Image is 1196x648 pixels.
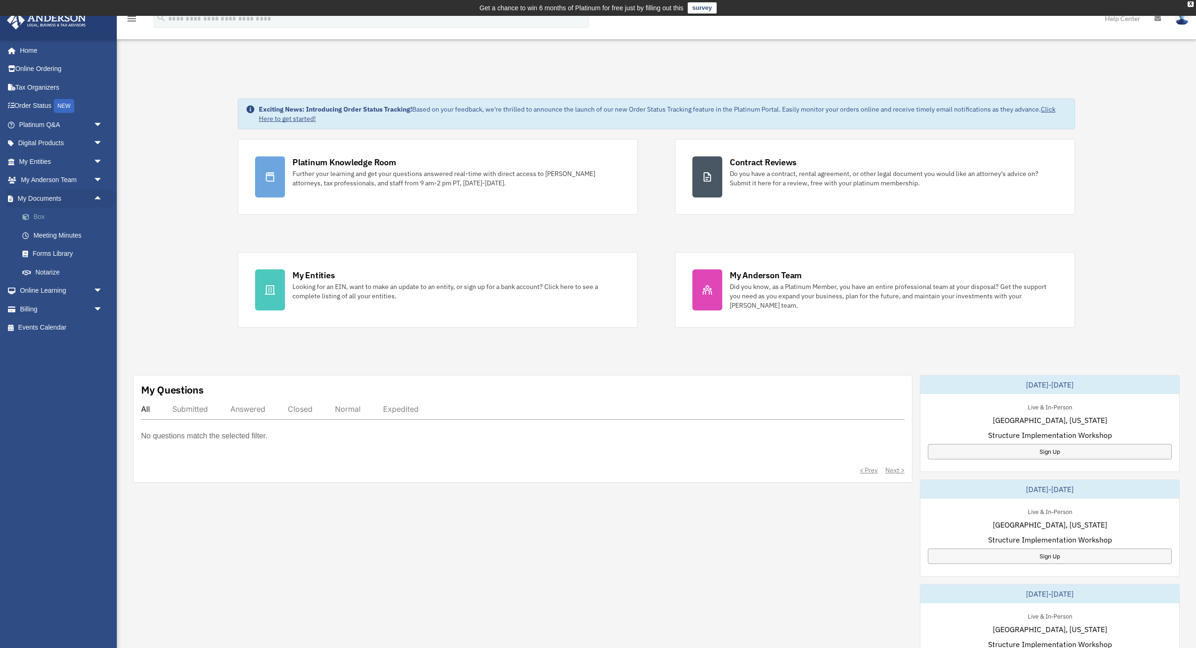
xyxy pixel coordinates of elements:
a: My Documentsarrow_drop_up [7,189,117,208]
div: My Questions [141,383,204,397]
a: Home [7,41,112,60]
span: arrow_drop_down [93,115,112,134]
p: No questions match the selected filter. [141,430,267,443]
img: Anderson Advisors Platinum Portal [4,11,89,29]
span: arrow_drop_down [93,171,112,190]
span: Structure Implementation Workshop [988,430,1112,441]
a: Sign Up [928,549,1172,564]
a: Click Here to get started! [259,105,1055,123]
i: menu [126,13,137,24]
a: Digital Productsarrow_drop_down [7,134,117,153]
i: search [156,13,166,23]
span: arrow_drop_down [93,152,112,171]
div: My Anderson Team [730,269,802,281]
span: arrow_drop_down [93,134,112,153]
a: Forms Library [13,245,117,263]
a: Online Ordering [7,60,117,78]
a: My Anderson Teamarrow_drop_down [7,171,117,190]
span: Structure Implementation Workshop [988,534,1112,545]
div: Further your learning and get your questions answered real-time with direct access to [PERSON_NAM... [292,169,620,188]
div: Contract Reviews [730,156,797,168]
div: My Entities [292,269,335,281]
div: Looking for an EIN, want to make an update to an entity, or sign up for a bank account? Click her... [292,282,620,301]
div: Normal [335,404,361,414]
div: Platinum Knowledge Room [292,156,396,168]
div: Submitted [172,404,208,414]
a: Billingarrow_drop_down [7,300,117,318]
div: All [141,404,150,414]
span: arrow_drop_up [93,189,112,208]
div: Expedited [383,404,419,414]
a: My Entities Looking for an EIN, want to make an update to an entity, or sign up for a bank accoun... [238,252,638,328]
img: User Pic [1175,12,1189,25]
div: close [1188,1,1194,7]
a: Sign Up [928,444,1172,459]
a: My Anderson Team Did you know, as a Platinum Member, you have an entire professional team at your... [675,252,1075,328]
div: Live & In-Person [1020,401,1080,411]
strong: Exciting News: Introducing Order Status Tracking! [259,105,412,113]
a: Online Learningarrow_drop_down [7,282,117,300]
a: Order StatusNEW [7,97,117,116]
span: [GEOGRAPHIC_DATA], [US_STATE] [993,415,1107,426]
a: Tax Organizers [7,78,117,97]
div: Live & In-Person [1020,506,1080,516]
span: [GEOGRAPHIC_DATA], [US_STATE] [993,624,1107,635]
div: NEW [54,99,74,113]
a: Platinum Q&Aarrow_drop_down [7,115,117,134]
div: [DATE]-[DATE] [920,375,1179,394]
div: Based on your feedback, we're thrilled to announce the launch of our new Order Status Tracking fe... [259,105,1067,123]
div: Closed [288,404,313,414]
div: [DATE]-[DATE] [920,480,1179,499]
div: Did you know, as a Platinum Member, you have an entire professional team at your disposal? Get th... [730,282,1058,310]
a: Notarize [13,263,117,282]
a: menu [126,16,137,24]
a: Contract Reviews Do you have a contract, rental agreement, or other legal document you would like... [675,139,1075,215]
div: Get a chance to win 6 months of Platinum for free just by filling out this [479,2,683,14]
a: My Entitiesarrow_drop_down [7,152,117,171]
a: survey [688,2,717,14]
span: [GEOGRAPHIC_DATA], [US_STATE] [993,519,1107,530]
a: Meeting Minutes [13,226,117,245]
a: Platinum Knowledge Room Further your learning and get your questions answered real-time with dire... [238,139,638,215]
div: Live & In-Person [1020,611,1080,620]
div: Answered [230,404,265,414]
span: arrow_drop_down [93,282,112,301]
a: Events Calendar [7,318,117,337]
div: Do you have a contract, rental agreement, or other legal document you would like an attorney's ad... [730,169,1058,188]
a: Box [13,208,117,226]
span: arrow_drop_down [93,300,112,319]
div: [DATE]-[DATE] [920,585,1179,603]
